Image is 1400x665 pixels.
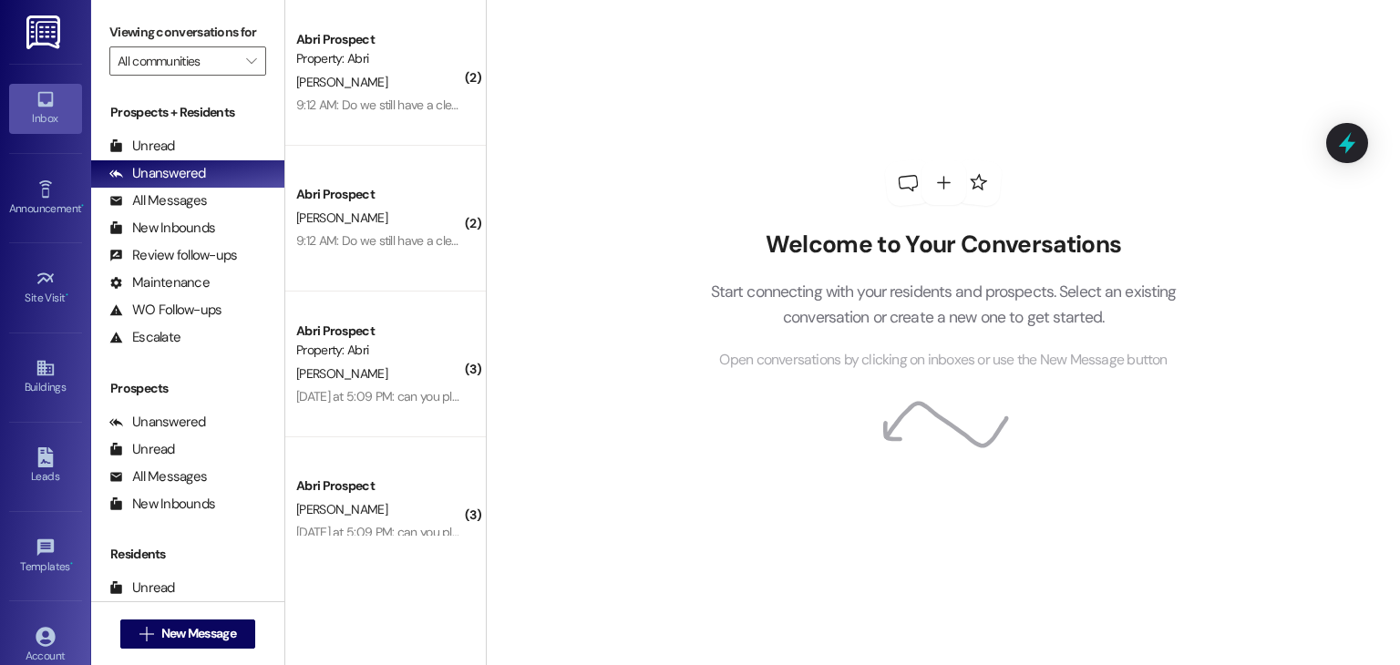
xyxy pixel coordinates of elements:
[109,18,266,46] label: Viewing conversations for
[296,49,465,68] div: Property: Abri
[109,273,210,292] div: Maintenance
[120,619,255,649] button: New Message
[296,388,630,404] div: [DATE] at 5:09 PM: can you please cancel the one i just signed?
[9,84,82,133] a: Inbox
[109,137,175,156] div: Unread
[296,476,465,496] div: Abri Prospect
[109,301,221,320] div: WO Follow-ups
[9,263,82,312] a: Site Visit •
[109,164,206,183] div: Unanswered
[109,578,175,598] div: Unread
[26,15,64,49] img: ResiDesk Logo
[9,442,82,491] a: Leads
[139,627,153,641] i: 
[70,558,73,570] span: •
[9,532,82,581] a: Templates •
[109,440,175,459] div: Unread
[296,524,630,540] div: [DATE] at 5:09 PM: can you please cancel the one i just signed?
[161,624,236,643] span: New Message
[91,379,284,398] div: Prospects
[109,219,215,238] div: New Inbounds
[109,467,207,486] div: All Messages
[109,191,207,210] div: All Messages
[296,232,542,249] div: 9:12 AM: Do we still have a clean check [DATE]?
[91,103,284,122] div: Prospects + Residents
[296,341,465,360] div: Property: Abri
[296,30,465,49] div: Abri Prospect
[296,322,465,341] div: Abri Prospect
[296,365,387,382] span: [PERSON_NAME]
[109,495,215,514] div: New Inbounds
[719,349,1167,372] span: Open conversations by clicking on inboxes or use the New Message button
[296,74,387,90] span: [PERSON_NAME]
[109,246,237,265] div: Review follow-ups
[246,54,256,68] i: 
[118,46,237,76] input: All communities
[296,210,387,226] span: [PERSON_NAME]
[81,199,84,212] span: •
[296,185,465,204] div: Abri Prospect
[296,97,542,113] div: 9:12 AM: Do we still have a clean check [DATE]?
[683,230,1204,260] h2: Welcome to Your Conversations
[109,413,206,432] div: Unanswered
[91,545,284,564] div: Residents
[109,328,180,347] div: Escalate
[9,353,82,402] a: Buildings
[296,501,387,517] span: [PERSON_NAME]
[66,289,68,302] span: •
[683,279,1204,331] p: Start connecting with your residents and prospects. Select an existing conversation or create a n...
